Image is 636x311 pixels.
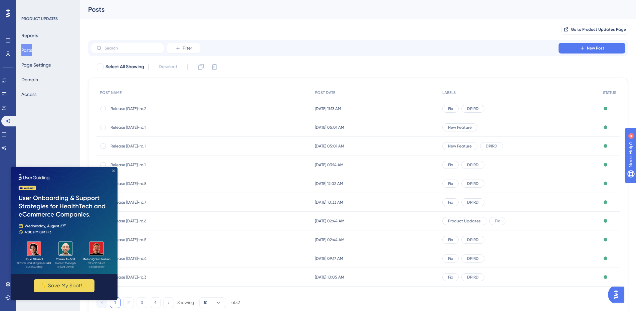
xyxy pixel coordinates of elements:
button: Access [21,88,36,100]
div: Close Preview [101,3,104,5]
button: Go to Product Updates Page [561,24,628,35]
span: Product Updates [448,218,481,224]
span: Release [DATE]-rc.1 [111,125,217,130]
span: Deselect [159,63,177,71]
span: Release [DATE]-rc.6 [111,218,217,224]
span: New Feature [448,143,472,149]
div: of 32 [231,300,240,306]
button: Reports [21,29,38,41]
div: Showing [177,300,194,306]
span: [DATE] 03:14 AM [315,162,344,168]
span: New Feature [448,125,472,130]
span: DPIRD [467,237,479,242]
button: 2 [123,297,134,308]
span: 10 [204,300,208,305]
span: Release [DATE]-rc.2 [111,106,217,111]
span: POST NAME [100,90,122,95]
span: [DATE] 02:44 AM [315,218,345,224]
button: ✨ Save My Spot!✨ [23,112,84,125]
span: Release [DATE]-rc.8 [111,181,217,186]
span: Fix [448,200,453,205]
span: Fix [448,181,453,186]
span: [DATE] 12:02 AM [315,181,343,186]
span: LABELS [442,90,456,95]
span: Select All Showing [105,63,144,71]
span: Fix [495,218,500,224]
span: Release [DATE]-rc.5 [111,237,217,242]
button: 3 [137,297,147,308]
span: Fix [448,256,453,261]
span: DPIRD [467,106,479,111]
span: [DATE] 05:01 AM [315,143,344,149]
span: [DATE] 05:01 AM [315,125,344,130]
span: Fix [448,162,453,168]
span: Go to Product Updates Page [571,27,626,32]
span: DPIRD [467,181,479,186]
button: Page Settings [21,59,51,71]
span: Release [DATE]-rc.1 [111,162,217,168]
span: POST DATE [315,90,335,95]
span: Release [DATE]-rc.1 [111,143,217,149]
span: [DATE] 09:17 AM [315,256,343,261]
span: Fix [448,237,453,242]
button: 1 [110,297,121,308]
span: Release [DATE]-rc.7 [111,200,217,205]
button: 10 [199,297,226,308]
span: DPIRD [467,256,479,261]
span: Release [DATE]-rc.3 [111,275,217,280]
input: Search [104,46,159,50]
button: New Post [559,43,625,54]
span: Release [DATE]-rc.4 [111,256,217,261]
div: PRODUCT UPDATES [21,16,58,21]
span: DPIRD [486,143,497,149]
span: Need Help? [16,2,42,10]
span: Filter [183,45,192,51]
span: Fix [448,275,453,280]
button: Posts [21,44,32,56]
button: Filter [167,43,200,54]
span: [DATE] 02:44 AM [315,237,345,242]
div: 4 [46,3,48,9]
span: DPIRD [467,200,479,205]
span: STATUS [603,90,616,95]
span: New Post [587,45,604,51]
span: Fix [448,106,453,111]
button: Deselect [153,61,183,73]
iframe: UserGuiding AI Assistant Launcher [608,285,628,305]
span: [DATE] 10:33 AM [315,200,343,205]
span: [DATE] 11:13 AM [315,106,341,111]
span: DPIRD [467,162,479,168]
div: Posts [88,5,611,14]
span: DPIRD [467,275,479,280]
button: Domain [21,74,38,86]
span: [DATE] 10:05 AM [315,275,344,280]
button: 4 [150,297,161,308]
